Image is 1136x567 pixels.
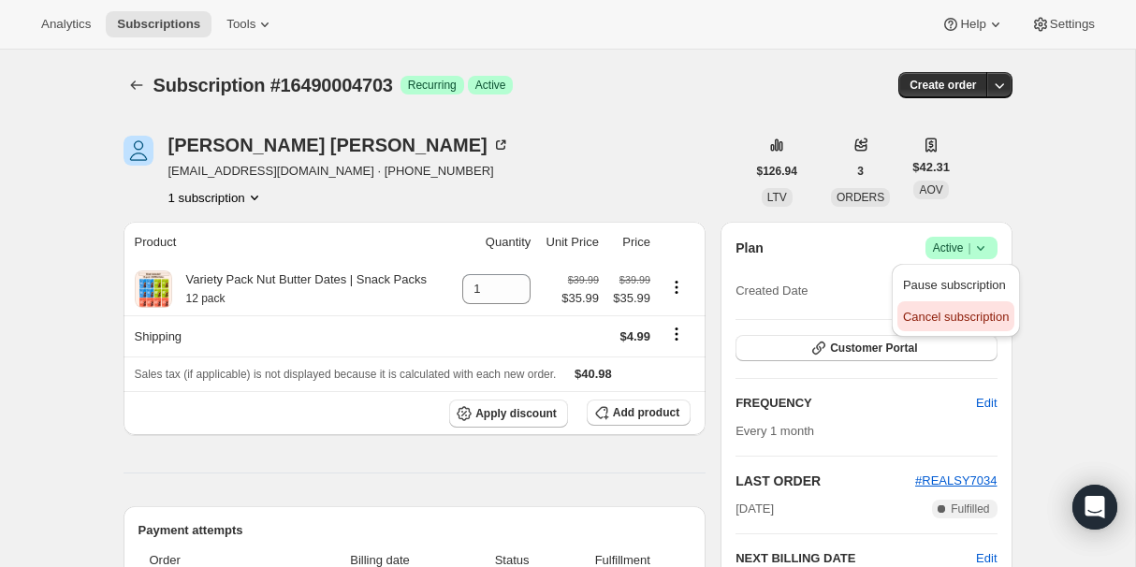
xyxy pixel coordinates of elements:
[575,367,612,381] span: $40.98
[910,78,976,93] span: Create order
[903,278,1006,292] span: Pause subscription
[912,158,950,177] span: $42.31
[172,270,427,308] div: Variety Pack Nut Butter Dates | Snack Packs
[735,500,774,518] span: [DATE]
[951,502,989,516] span: Fulfilled
[226,17,255,32] span: Tools
[168,188,264,207] button: Product actions
[897,301,1014,331] button: Cancel subscription
[898,72,987,98] button: Create order
[168,136,510,154] div: [PERSON_NAME] [PERSON_NAME]
[117,17,200,32] span: Subscriptions
[215,11,285,37] button: Tools
[930,11,1015,37] button: Help
[1072,485,1117,530] div: Open Intercom Messenger
[933,239,990,257] span: Active
[968,240,970,255] span: |
[903,310,1009,324] span: Cancel subscription
[153,75,393,95] span: Subscription #16490004703
[757,164,797,179] span: $126.94
[186,292,226,305] small: 12 pack
[124,222,452,263] th: Product
[1050,17,1095,32] span: Settings
[915,473,997,487] a: #REALSY7034
[746,158,808,184] button: $126.94
[613,405,679,420] span: Add product
[735,394,976,413] h2: FREQUENCY
[452,222,536,263] th: Quantity
[960,17,985,32] span: Help
[767,191,787,204] span: LTV
[837,191,884,204] span: ORDERS
[662,277,692,298] button: Product actions
[735,282,808,300] span: Created Date
[408,78,457,93] span: Recurring
[897,269,1014,299] button: Pause subscription
[561,289,599,308] span: $35.99
[475,406,557,421] span: Apply discount
[919,183,942,196] span: AOV
[449,400,568,428] button: Apply discount
[965,388,1008,418] button: Edit
[138,521,692,540] h2: Payment attempts
[30,11,102,37] button: Analytics
[735,239,764,257] h2: Plan
[124,72,150,98] button: Subscriptions
[976,394,997,413] span: Edit
[735,472,915,490] h2: LAST ORDER
[610,289,650,308] span: $35.99
[124,315,452,356] th: Shipping
[619,329,650,343] span: $4.99
[830,341,917,356] span: Customer Portal
[604,222,656,263] th: Price
[106,11,211,37] button: Subscriptions
[915,472,997,490] button: #REALSY7034
[619,274,650,285] small: $39.99
[735,335,997,361] button: Customer Portal
[475,78,506,93] span: Active
[536,222,604,263] th: Unit Price
[168,162,510,181] span: [EMAIL_ADDRESS][DOMAIN_NAME] · [PHONE_NUMBER]
[135,270,172,308] img: product img
[662,324,692,344] button: Shipping actions
[857,164,864,179] span: 3
[568,274,599,285] small: $39.99
[1020,11,1106,37] button: Settings
[846,158,875,184] button: 3
[587,400,691,426] button: Add product
[124,136,153,166] span: Shawn Dever
[135,368,557,381] span: Sales tax (if applicable) is not displayed because it is calculated with each new order.
[41,17,91,32] span: Analytics
[735,424,814,438] span: Every 1 month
